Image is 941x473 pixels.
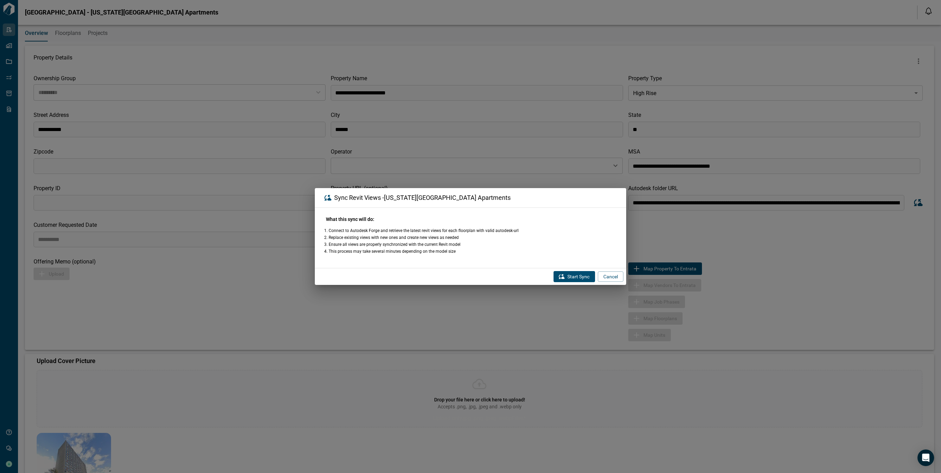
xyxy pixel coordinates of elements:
div: Open Intercom Messenger [917,449,934,466]
span: Sync Revit Views - [US_STATE][GEOGRAPHIC_DATA] Apartments [334,194,511,201]
li: This process may take several minutes depending on the model size [329,249,615,254]
li: Ensure all views are properly synchronized with the current Revit model [329,242,615,247]
button: Start Sync [554,271,595,282]
li: Replace existing views with new ones and create new views as needed [329,235,615,240]
button: Cancel [598,271,623,282]
li: Connect to Autodesk Forge and retrieve the latest revit views for each floorplan with valid autod... [329,228,615,233]
h6: What this sync will do: [326,216,615,222]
